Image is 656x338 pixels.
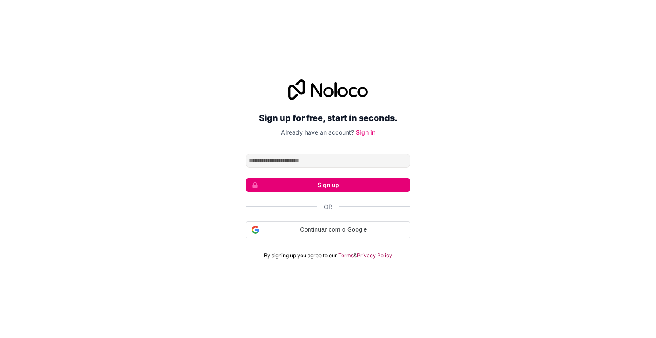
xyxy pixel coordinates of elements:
button: Sign up [246,178,410,192]
a: Terms [338,252,354,259]
span: Or [324,203,332,211]
a: Privacy Policy [357,252,392,259]
input: Email address [246,154,410,168]
span: Continuar com o Google [263,225,404,234]
span: & [354,252,357,259]
div: Continuar com o Google [246,221,410,238]
a: Sign in [356,129,375,136]
span: Already have an account? [281,129,354,136]
h2: Sign up for free, start in seconds. [246,110,410,126]
span: By signing up you agree to our [264,252,337,259]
